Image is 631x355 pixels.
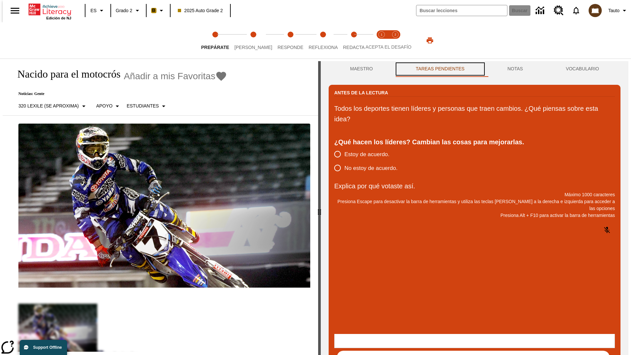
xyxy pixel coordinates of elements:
button: Imprimir [419,35,440,46]
body: Explica por qué votaste así. Máximo 1000 caracteres Presiona Alt + F10 para activar la barra de h... [3,5,96,11]
span: B [152,6,155,14]
button: Tipo de apoyo, Apoyo [94,100,124,112]
span: Responde [277,45,303,50]
span: Edición de NJ [46,16,71,20]
a: Centro de información [532,2,550,20]
div: ¿Qué hacen los líderes? Cambian las cosas para mejorarlas. [334,137,615,147]
div: Instructional Panel Tabs [329,61,620,77]
button: Boost El color de la clase es anaranjado claro. Cambiar el color de la clase. [149,5,168,16]
h2: Antes de la lectura [334,89,388,96]
a: Notificaciones [568,2,585,19]
p: Presiona Alt + F10 para activar la barra de herramientas [334,212,615,219]
p: Noticias: Gente [11,91,227,96]
p: Estudiantes [127,103,159,109]
span: Support Offline [33,345,62,350]
span: Redacta [343,45,365,50]
span: [PERSON_NAME] [234,45,272,50]
span: Estoy de acuerdo. [344,150,389,159]
span: Grado 2 [116,7,132,14]
button: Escoja un nuevo avatar [585,2,606,19]
span: No estoy de acuerdo. [344,164,398,173]
button: Lenguaje: ES, Selecciona un idioma [87,5,108,16]
span: ES [90,7,97,14]
p: Presiona Escape para desactivar la barra de herramientas y utiliza las teclas [PERSON_NAME] a la ... [334,198,615,212]
text: 2 [394,33,396,36]
button: Abrir el menú lateral [5,1,25,20]
button: Seleccione Lexile, 320 Lexile (Se aproxima) [16,100,90,112]
p: Máximo 1000 caracteres [334,191,615,198]
button: Haga clic para activar la función de reconocimiento de voz [599,222,615,238]
h1: Nacido para el motocrós [11,68,121,80]
img: El corredor de motocrós James Stewart vuela por los aires en su motocicleta de montaña [18,124,310,288]
button: Perfil/Configuración [606,5,631,16]
input: Buscar campo [416,5,507,16]
p: Explica por qué votaste así. [334,181,615,191]
button: Support Offline [20,340,67,355]
p: Apoyo [96,103,113,109]
p: Todos los deportes tienen líderes y personas que traen cambios. ¿Qué piensas sobre esta idea? [334,103,615,124]
button: Prepárate step 1 of 5 [196,22,234,59]
span: 2025 Auto Grade 2 [178,7,223,14]
button: VOCABULARIO [544,61,620,77]
img: avatar image [589,4,602,17]
button: Seleccionar estudiante [124,100,170,112]
button: NOTAS [486,61,545,77]
button: Lee step 2 of 5 [229,22,277,59]
button: Responde step 3 of 5 [272,22,309,59]
p: 320 Lexile (Se aproxima) [18,103,79,109]
span: Reflexiona [309,45,338,50]
button: TAREAS PENDIENTES [394,61,486,77]
text: 1 [381,33,382,36]
span: ACEPTA EL DESAFÍO [365,44,411,50]
button: Grado: Grado 2, Elige un grado [113,5,144,16]
button: Reflexiona step 4 of 5 [303,22,343,59]
div: Pulsa la tecla de intro o la barra espaciadora y luego presiona las flechas de derecha e izquierd... [318,61,321,355]
span: Prepárate [201,45,229,50]
span: Añadir a mis Favoritas [124,71,216,82]
div: activity [321,61,628,355]
button: Acepta el desafío lee step 1 of 2 [372,22,391,59]
div: Portada [29,2,71,20]
a: Centro de recursos, Se abrirá en una pestaña nueva. [550,2,568,19]
span: Tauto [608,7,619,14]
button: Maestro [329,61,394,77]
button: Añadir a mis Favoritas - Nacido para el motocrós [124,70,227,82]
div: reading [3,61,318,352]
button: Redacta step 5 of 5 [338,22,370,59]
div: poll [334,147,403,175]
button: Acepta el desafío contesta step 2 of 2 [386,22,405,59]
